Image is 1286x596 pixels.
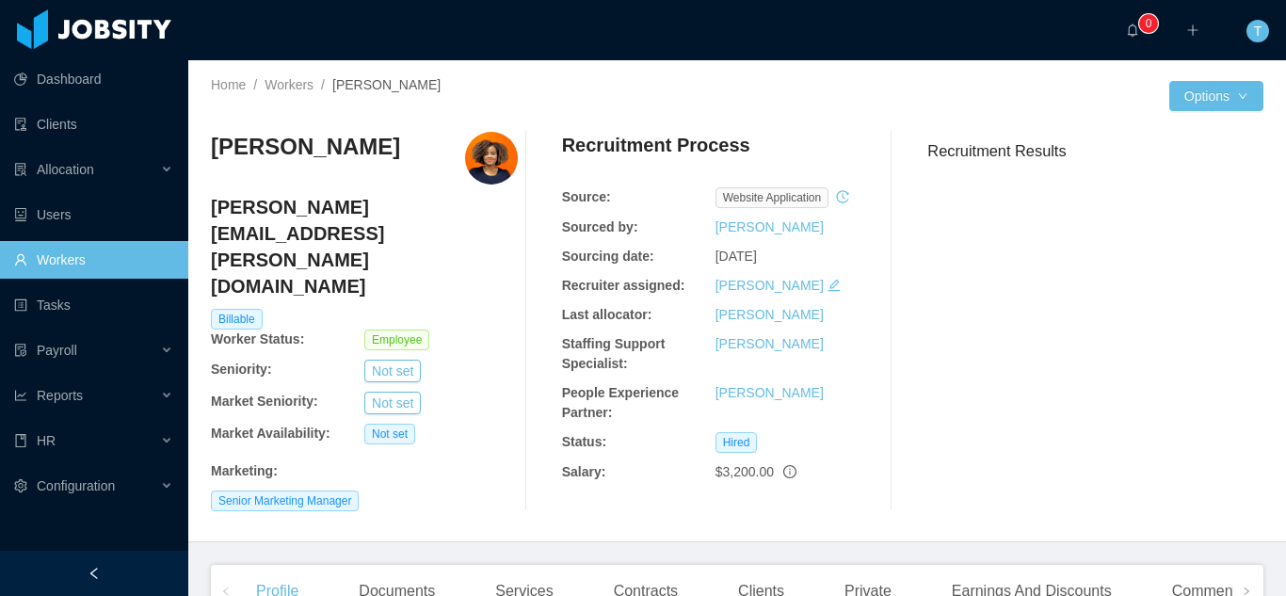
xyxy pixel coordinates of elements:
i: icon: file-protect [14,344,27,357]
i: icon: plus [1186,24,1199,37]
h4: [PERSON_NAME][EMAIL_ADDRESS][PERSON_NAME][DOMAIN_NAME] [211,194,518,299]
a: [PERSON_NAME] [715,307,824,322]
b: Sourcing date: [562,249,654,264]
a: Workers [265,77,313,92]
b: Sourced by: [562,219,638,234]
i: icon: left [221,587,231,596]
a: icon: auditClients [14,105,173,143]
button: Not set [364,392,421,414]
i: icon: book [14,434,27,447]
i: icon: setting [14,479,27,492]
i: icon: line-chart [14,389,27,402]
b: Market Availability: [211,426,330,441]
b: Source: [562,189,611,204]
i: icon: edit [828,279,841,292]
a: [PERSON_NAME] [715,336,824,351]
sup: 0 [1139,14,1158,33]
b: Status: [562,434,606,449]
span: Hired [715,432,758,453]
i: icon: right [1242,587,1251,596]
img: e781983b-62e6-4914-afb4-de08beaf2516_685d8aac5ef47-400w.png [465,132,518,185]
h3: Recruitment Results [927,139,1263,163]
span: / [321,77,325,92]
b: People Experience Partner: [562,385,680,420]
button: Not set [364,360,421,382]
b: Marketing : [211,463,278,478]
b: Last allocator: [562,307,652,322]
span: / [253,77,257,92]
b: Staffing Support Specialist: [562,336,666,371]
b: Worker Status: [211,331,304,346]
h3: [PERSON_NAME] [211,132,400,162]
span: Employee [364,330,429,350]
span: info-circle [783,465,796,478]
a: Home [211,77,246,92]
span: website application [715,187,829,208]
span: Billable [211,309,263,330]
a: icon: userWorkers [14,241,173,279]
a: icon: robotUsers [14,196,173,234]
span: [PERSON_NAME] [332,77,441,92]
a: [PERSON_NAME] [715,278,824,293]
i: icon: history [836,190,849,203]
span: T [1254,20,1262,42]
span: [DATE] [715,249,757,264]
b: Recruiter assigned: [562,278,685,293]
span: Senior Marketing Manager [211,491,359,511]
b: Seniority: [211,362,272,377]
span: Configuration [37,478,115,493]
i: icon: solution [14,163,27,176]
a: [PERSON_NAME] [715,385,824,400]
span: Not set [364,424,415,444]
i: icon: bell [1126,24,1139,37]
span: $3,200.00 [715,464,774,479]
span: HR [37,433,56,448]
span: Reports [37,388,83,403]
a: icon: pie-chartDashboard [14,60,173,98]
b: Salary: [562,464,606,479]
button: Optionsicon: down [1169,81,1263,111]
h4: Recruitment Process [562,132,750,158]
b: Market Seniority: [211,394,318,409]
a: icon: profileTasks [14,286,173,324]
a: [PERSON_NAME] [715,219,824,234]
span: Payroll [37,343,77,358]
span: Allocation [37,162,94,177]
